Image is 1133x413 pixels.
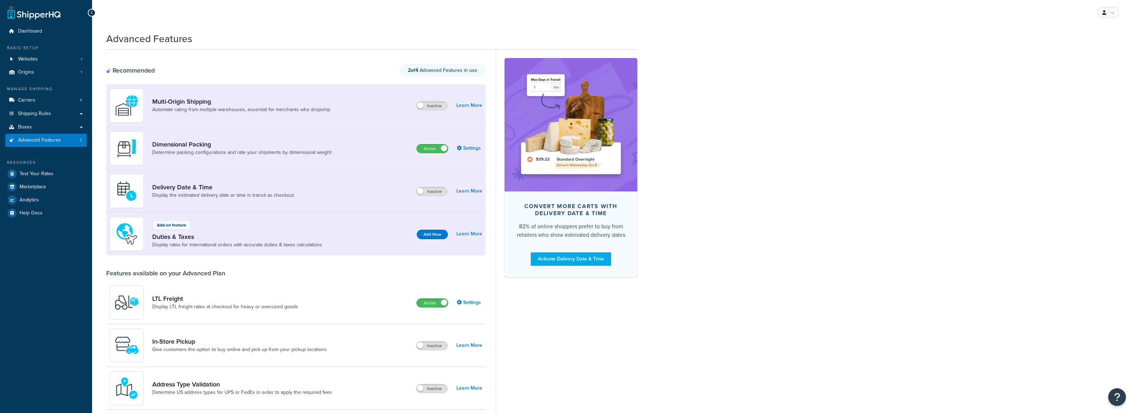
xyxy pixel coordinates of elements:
a: Address Type Validation [152,380,332,388]
a: Learn More [456,186,482,196]
img: gfkeb5ejjkALwAAAABJRU5ErkJggg== [114,179,139,203]
span: Boxes [18,124,32,130]
span: Shipping Rules [18,111,51,117]
div: Manage Shipping [5,86,87,92]
a: Boxes [5,121,87,134]
a: Duties & Taxes [152,233,322,241]
span: 1 [81,56,82,62]
a: Websites1 [5,53,87,66]
a: Give customers the option to buy online and pick up from your pickup locations [152,346,327,353]
a: Learn More [456,229,482,239]
img: kIG8fy0lQAAAABJRU5ErkJggg== [114,376,139,401]
span: Advanced Features in use [408,67,477,74]
div: Convert more carts with delivery date & time [516,203,626,217]
span: Websites [18,56,38,62]
a: Learn More [456,101,482,110]
img: WatD5o0RtDAAAAAElFTkSuQmCC [114,93,139,118]
a: Marketplace [5,180,87,193]
a: LTL Freight [152,295,298,303]
strong: 2 of 4 [408,67,418,74]
img: DTVBYsAAAAAASUVORK5CYII= [114,136,139,161]
li: Carriers [5,94,87,107]
div: Features available on your Advanced Plan [106,269,225,277]
span: Carriers [18,97,35,103]
a: Test Your Rates [5,167,87,180]
a: Display the estimated delivery date or time in transit as checkout. [152,192,295,199]
li: Advanced Features [5,134,87,147]
span: Help Docs [19,210,42,216]
span: Origins [18,69,34,75]
a: Settings [457,298,482,308]
a: Help Docs [5,207,87,219]
img: feature-image-ddt-36eae7f7280da8017bfb280eaccd9c446f90b1fe08728e4019434db127062ab4.png [515,69,627,180]
a: Dashboard [5,25,87,38]
a: Learn More [456,383,482,393]
a: Carriers4 [5,94,87,107]
a: Determine packing configurations and rate your shipments by dimensional weight [152,149,331,156]
span: Dashboard [18,28,42,34]
div: Recommended [106,67,155,74]
p: Add-on feature [157,222,186,228]
button: Add Now [417,230,448,239]
a: Automate rating from multiple warehouses, essential for merchants who dropship [152,106,330,113]
a: Origins1 [5,66,87,79]
li: Websites [5,53,87,66]
a: Dimensional Packing [152,140,331,148]
label: Inactive [416,187,448,196]
span: 4 [80,97,82,103]
button: Open Resource Center [1108,388,1126,406]
label: Inactive [416,102,448,110]
label: Inactive [416,384,448,393]
a: Determine US address types for UPS or FedEx in order to apply the required fees [152,389,332,396]
label: Active [417,299,448,307]
a: Delivery Date & Time [152,183,295,191]
span: Advanced Features [18,137,61,143]
a: Display LTL freight rates at checkout for heavy or oversized goods [152,303,298,310]
a: In-Store Pickup [152,338,327,345]
span: Analytics [19,197,39,203]
div: 82% of online shoppers prefer to buy from retailers who show estimated delivery dates [516,222,626,239]
img: wfgcfpwTIucLEAAAAASUVORK5CYII= [114,333,139,358]
img: y79ZsPf0fXUFUhFXDzUgf+ktZg5F2+ohG75+v3d2s1D9TjoU8PiyCIluIjV41seZevKCRuEjTPPOKHJsQcmKCXGdfprl3L4q7... [114,290,139,315]
a: Multi-Origin Shipping [152,98,330,105]
a: Display rates for international orders with accurate duties & taxes calculations [152,241,322,248]
a: Shipping Rules [5,107,87,120]
img: icon-duo-feat-landed-cost-7136b061.png [114,222,139,246]
a: Analytics [5,194,87,206]
div: Basic Setup [5,45,87,51]
li: Origins [5,66,87,79]
h1: Advanced Features [106,32,192,46]
label: Active [417,144,448,153]
span: 1 [81,69,82,75]
a: Activate Delivery Date & Time [531,252,611,266]
a: Advanced Features2 [5,134,87,147]
label: Inactive [416,342,448,350]
span: 2 [80,137,82,143]
a: Learn More [456,340,482,350]
span: Test Your Rates [19,171,53,177]
span: Marketplace [19,184,46,190]
a: Settings [457,143,482,153]
div: Resources [5,160,87,166]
